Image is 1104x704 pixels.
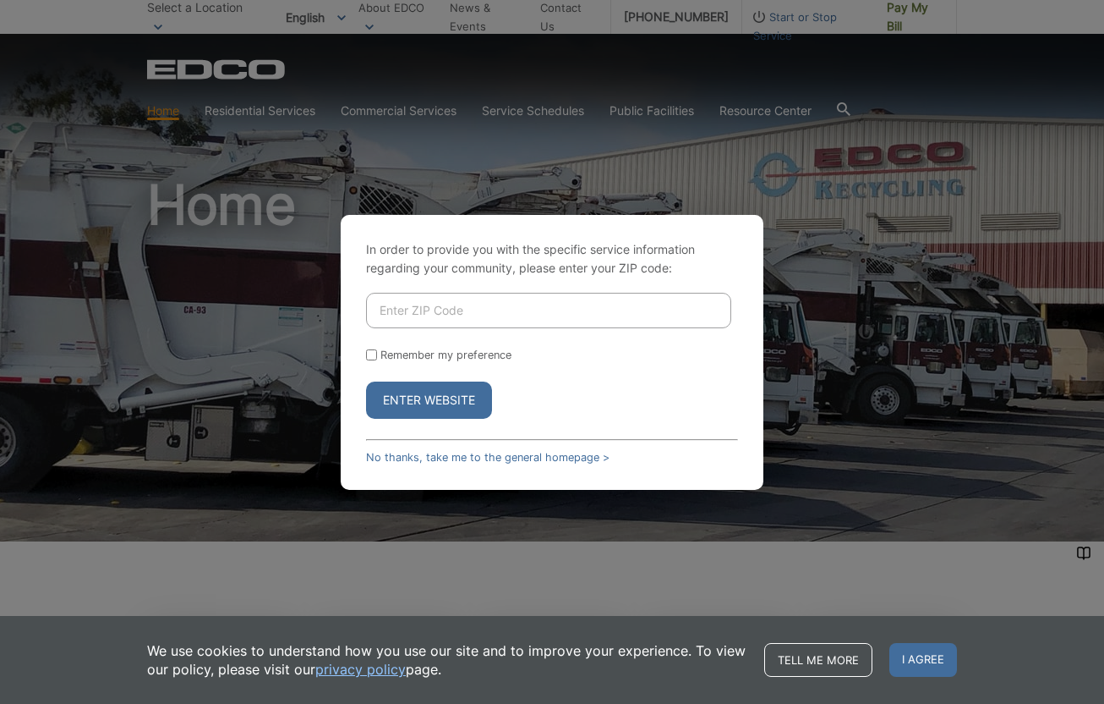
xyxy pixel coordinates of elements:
a: privacy policy [315,660,406,679]
span: I agree [889,643,957,677]
input: Enter ZIP Code [366,293,731,328]
p: In order to provide you with the specific service information regarding your community, please en... [366,240,738,278]
button: Enter Website [366,382,492,419]
p: We use cookies to understand how you use our site and to improve your experience. To view our pol... [147,641,747,679]
label: Remember my preference [380,349,511,361]
a: No thanks, take me to the general homepage > [366,451,609,464]
a: Tell me more [764,643,872,677]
